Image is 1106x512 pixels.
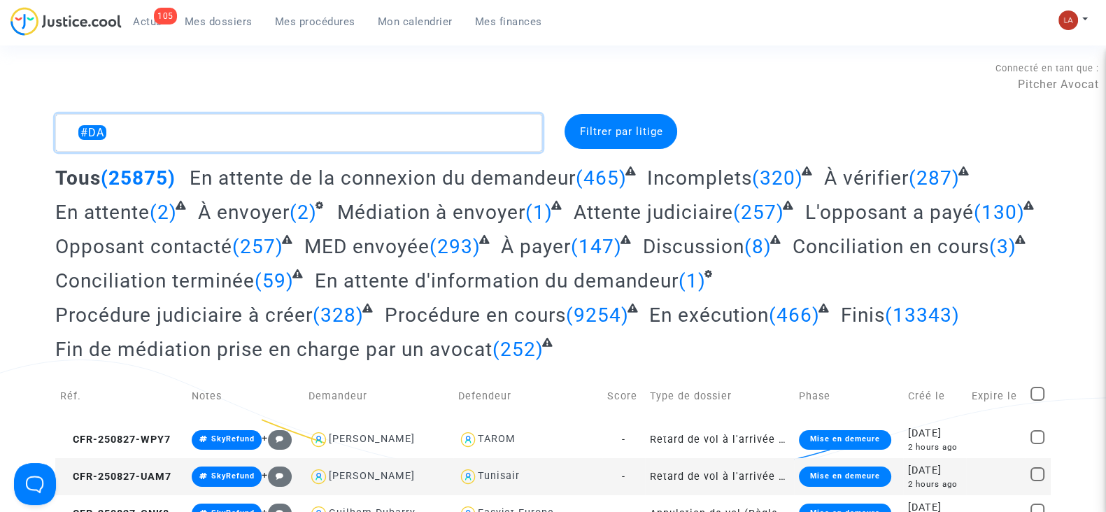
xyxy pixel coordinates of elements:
span: (465) [576,166,627,190]
span: (257) [232,235,283,258]
span: (2) [150,201,177,224]
img: icon-user.svg [458,429,478,450]
span: Mon calendrier [378,15,453,28]
td: Phase [794,371,903,421]
img: icon-user.svg [458,467,478,487]
span: - [622,434,625,446]
div: Tunisair [478,470,520,482]
span: En attente de la connexion du demandeur [190,166,576,190]
span: (293) [430,235,481,258]
a: Mes procédures [264,11,367,32]
span: Discussion [643,235,744,258]
span: (147) [571,235,622,258]
span: (1) [679,269,706,292]
div: [DATE] [908,463,962,478]
span: (8) [744,235,772,258]
div: 105 [154,8,177,24]
td: Defendeur [453,371,602,421]
a: Mes finances [464,11,553,32]
div: [PERSON_NAME] [329,470,415,482]
td: Réf. [55,371,187,421]
span: Conciliation en cours [792,235,988,258]
td: Score [602,371,645,421]
span: CFR-250827-WPY7 [60,434,171,446]
span: Incomplets [647,166,752,190]
span: Filtrer par litige [579,125,662,138]
span: Attente judiciaire [574,201,733,224]
iframe: Help Scout Beacon - Open [14,463,56,505]
span: Mes procédures [275,15,355,28]
span: (9254) [566,304,629,327]
td: Expire le [966,371,1025,421]
span: MED envoyée [304,235,430,258]
span: CFR-250827-UAM7 [60,471,171,483]
img: icon-user.svg [309,429,329,450]
span: À vérifier [824,166,909,190]
span: En exécution [649,304,769,327]
div: [DATE] [908,426,962,441]
div: Mise en demeure [799,467,891,486]
span: Conciliation terminée [55,269,255,292]
span: Connecté en tant que : [995,63,1099,73]
img: jc-logo.svg [10,7,122,36]
span: (59) [255,269,294,292]
img: icon-user.svg [309,467,329,487]
span: SkyRefund [211,434,254,443]
span: + [262,469,292,481]
a: Mes dossiers [173,11,264,32]
img: 3f9b7d9779f7b0ffc2b90d026f0682a9 [1058,10,1078,30]
span: Procédure judiciaire à créer [55,304,313,327]
span: Fin de médiation prise en charge par un avocat [55,338,492,361]
span: En attente [55,201,150,224]
span: (328) [313,304,364,327]
span: Mes dossiers [185,15,253,28]
td: Retard de vol à l'arrivée (Règlement CE n°261/2004) [645,458,794,495]
span: (13343) [885,304,960,327]
div: 2 hours ago [908,441,962,453]
span: En attente d'information du demandeur [315,269,679,292]
div: Mise en demeure [799,430,891,450]
td: Retard de vol à l'arrivée (Règlement CE n°261/2004) [645,421,794,458]
td: Créé le [903,371,967,421]
span: Médiation à envoyer [337,201,525,224]
td: Demandeur [304,371,453,421]
div: TAROM [478,433,516,445]
span: (2) [290,201,317,224]
span: - [622,471,625,483]
span: (3) [988,235,1016,258]
span: (257) [733,201,784,224]
td: Notes [187,371,304,421]
span: L'opposant a payé [804,201,973,224]
span: Opposant contacté [55,235,232,258]
span: (320) [752,166,803,190]
span: Procédure en cours [385,304,566,327]
a: 105Actus [122,11,173,32]
span: (287) [909,166,960,190]
span: (25875) [101,166,176,190]
span: Finis [841,304,885,327]
span: SkyRefund [211,471,254,481]
div: 2 hours ago [908,478,962,490]
span: (1) [525,201,553,224]
span: (252) [492,338,544,361]
span: Mes finances [475,15,542,28]
span: À payer [501,235,571,258]
span: + [262,432,292,444]
span: À envoyer [198,201,290,224]
span: Tous [55,166,101,190]
td: Type de dossier [645,371,794,421]
div: [PERSON_NAME] [329,433,415,445]
span: (466) [769,304,820,327]
span: (130) [973,201,1024,224]
span: Actus [133,15,162,28]
a: Mon calendrier [367,11,464,32]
